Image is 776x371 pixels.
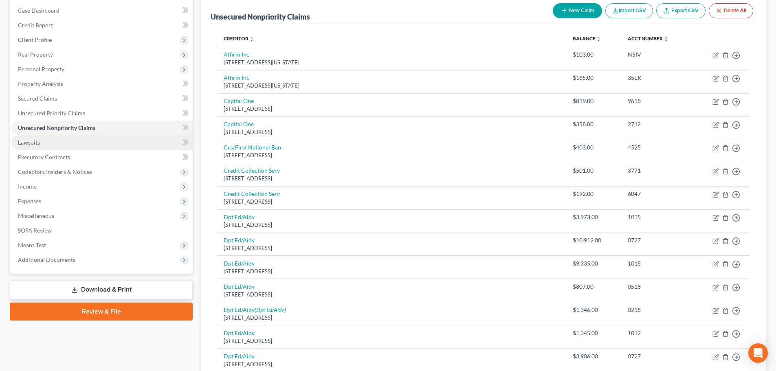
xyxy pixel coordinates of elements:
span: Real Property [18,51,53,58]
a: Affirm Inc [224,51,249,58]
span: Means Test [18,241,46,248]
i: (Dpt Ed/Aidv) [255,306,286,313]
div: 0727 [628,352,686,360]
div: 6047 [628,190,686,198]
div: $3,906.00 [573,352,614,360]
div: 3771 [628,167,686,175]
span: Lawsuits [18,139,40,146]
div: $1,346.00 [573,306,614,314]
span: Unsecured Nonpriority Claims [18,124,95,131]
a: Lawsuits [11,135,193,150]
span: Miscellaneous [18,212,54,219]
div: [STREET_ADDRESS] [224,360,560,368]
i: unfold_more [596,37,601,42]
a: Ccs/First National Ban [224,144,281,151]
span: SOFA Review [18,227,52,234]
a: Affirm Inc [224,74,249,81]
div: $10,912.00 [573,236,614,244]
span: Additional Documents [18,256,75,263]
div: 2712 [628,120,686,128]
div: $358.00 [573,120,614,128]
div: [STREET_ADDRESS] [224,268,560,275]
div: [STREET_ADDRESS] [224,175,560,182]
div: [STREET_ADDRESS] [224,244,560,252]
div: 9618 [628,97,686,105]
div: Open Intercom Messenger [748,343,768,363]
span: Credit Report [18,22,53,29]
a: Dpt Ed/Aidv [224,353,255,360]
a: Dpt Ed/Aidv [224,283,255,290]
div: [STREET_ADDRESS] [224,221,560,229]
div: 1012 [628,329,686,337]
a: Dpt Ed/Aidv(Dpt Ed/Aidv) [224,306,286,313]
div: $165.00 [573,74,614,82]
div: 0218 [628,306,686,314]
a: Creditor unfold_more [224,35,254,42]
div: $819.00 [573,97,614,105]
a: Capital One [224,121,254,127]
div: [STREET_ADDRESS] [224,337,560,345]
div: 1015 [628,213,686,221]
a: Secured Claims [11,91,193,106]
a: Credit Collection Serv [224,167,280,174]
i: unfold_more [249,37,254,42]
a: Credit Report [11,18,193,33]
div: Unsecured Nonpriority Claims [211,12,310,22]
div: [STREET_ADDRESS] [224,291,560,299]
div: [STREET_ADDRESS] [224,198,560,206]
a: Dpt Ed/Aidv [224,260,255,267]
div: [STREET_ADDRESS] [224,105,560,113]
div: $403.00 [573,143,614,151]
div: [STREET_ADDRESS] [224,128,560,136]
a: Unsecured Nonpriority Claims [11,121,193,135]
span: Codebtors Insiders & Notices [18,168,92,175]
a: Dpt Ed/Aidv [224,213,255,220]
div: [STREET_ADDRESS] [224,151,560,159]
div: $501.00 [573,167,614,175]
span: Case Dashboard [18,7,59,14]
a: Capital One [224,97,254,104]
div: $9,335.00 [573,259,614,268]
span: Personal Property [18,66,64,72]
div: 0518 [628,283,686,291]
span: Secured Claims [18,95,57,102]
div: $103.00 [573,50,614,59]
a: Export CSV [656,3,706,18]
div: $807.00 [573,283,614,291]
div: $3,973.00 [573,213,614,221]
a: Download & Print [10,280,193,299]
span: Unsecured Priority Claims [18,110,85,116]
div: [STREET_ADDRESS][US_STATE] [224,82,560,90]
a: Unsecured Priority Claims [11,106,193,121]
a: Dpt Ed/Aidv [224,329,255,336]
i: unfold_more [664,37,668,42]
a: Dpt Ed/Aidv [224,237,255,244]
span: Client Profile [18,36,52,43]
button: Import CSV [605,3,653,18]
div: 1015 [628,259,686,268]
span: Income [18,183,37,190]
a: Review & File [10,303,193,321]
div: [STREET_ADDRESS][US_STATE] [224,59,560,66]
div: [STREET_ADDRESS] [224,314,560,322]
div: 4525 [628,143,686,151]
button: New Claim [553,3,602,18]
a: Balance unfold_more [573,35,601,42]
button: Delete All [709,3,753,18]
span: Executory Contracts [18,154,70,160]
a: Case Dashboard [11,3,193,18]
a: Credit Collection Serv [224,190,280,197]
div: 0727 [628,236,686,244]
div: $192.00 [573,190,614,198]
a: Acct Number unfold_more [628,35,668,42]
span: Property Analysis [18,80,63,87]
a: Property Analysis [11,77,193,91]
div: 35EK [628,74,686,82]
div: $1,345.00 [573,329,614,337]
a: Executory Contracts [11,150,193,165]
a: SOFA Review [11,223,193,238]
div: N5IV [628,50,686,59]
span: Expenses [18,198,41,204]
